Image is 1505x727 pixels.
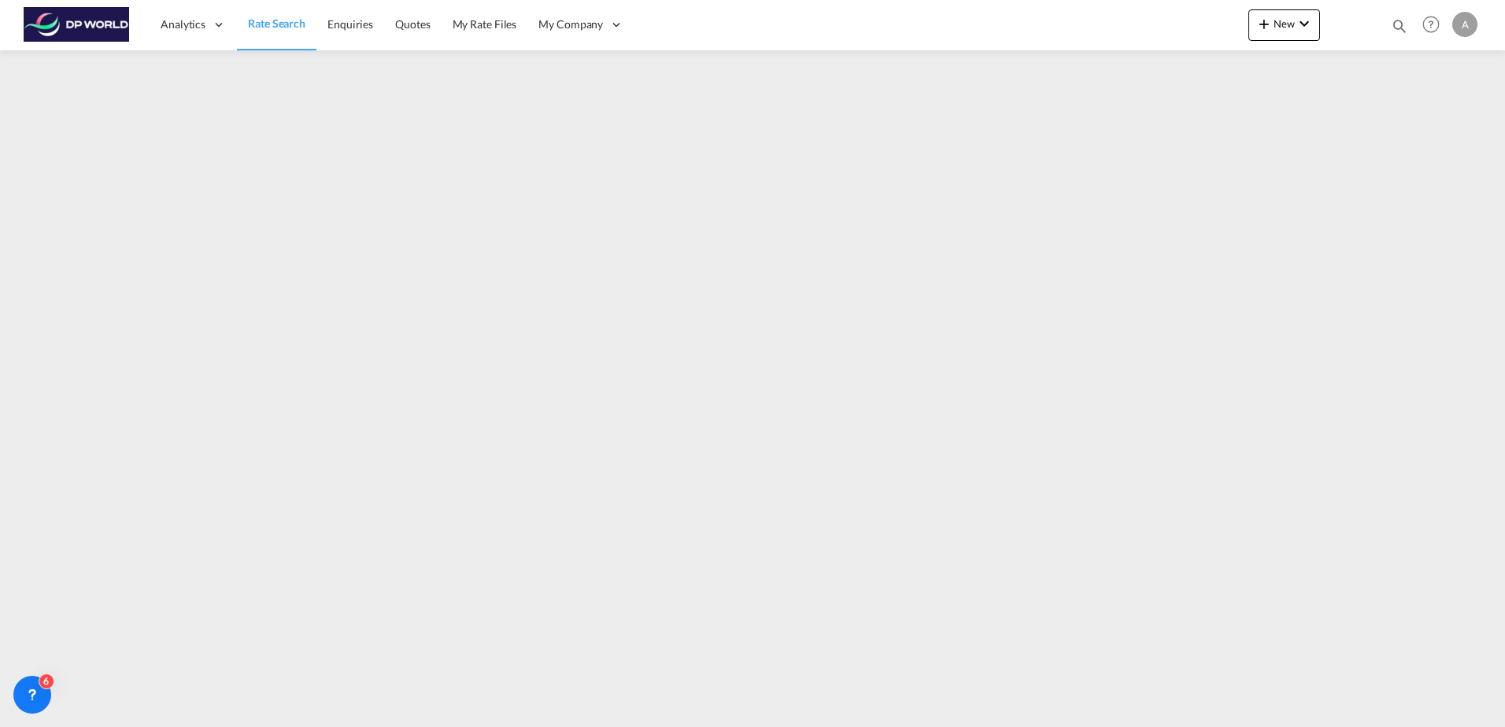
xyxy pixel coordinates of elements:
[1418,11,1452,39] div: Help
[248,17,305,30] span: Rate Search
[1452,12,1477,37] div: A
[1391,17,1408,41] div: icon-magnify
[1418,11,1444,38] span: Help
[453,17,517,31] span: My Rate Files
[538,17,603,32] span: My Company
[24,7,130,42] img: c08ca190194411f088ed0f3ba295208c.png
[1391,17,1408,35] md-icon: icon-magnify
[1295,14,1314,33] md-icon: icon-chevron-down
[395,17,430,31] span: Quotes
[327,17,373,31] span: Enquiries
[161,17,205,32] span: Analytics
[1248,9,1320,41] button: icon-plus 400-fgNewicon-chevron-down
[1255,17,1314,30] span: New
[1255,14,1274,33] md-icon: icon-plus 400-fg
